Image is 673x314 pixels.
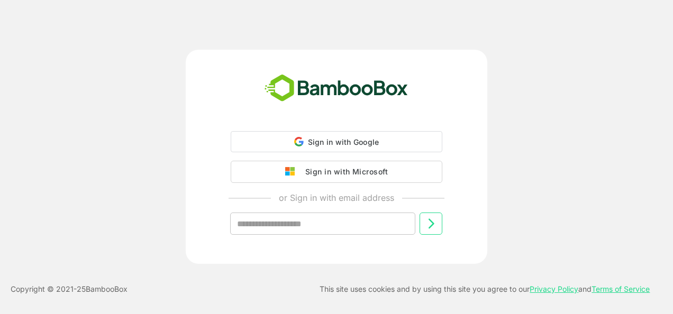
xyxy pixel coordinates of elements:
a: Terms of Service [592,284,650,293]
button: Sign in with Microsoft [231,161,442,183]
img: google [285,167,300,177]
span: Sign in with Google [308,137,379,146]
p: or Sign in with email address [279,191,394,204]
a: Privacy Policy [530,284,578,293]
p: Copyright © 2021- 25 BambooBox [11,283,128,295]
div: Sign in with Microsoft [300,165,388,179]
div: Sign in with Google [231,131,442,152]
p: This site uses cookies and by using this site you agree to our and [320,283,650,295]
img: bamboobox [259,71,414,106]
